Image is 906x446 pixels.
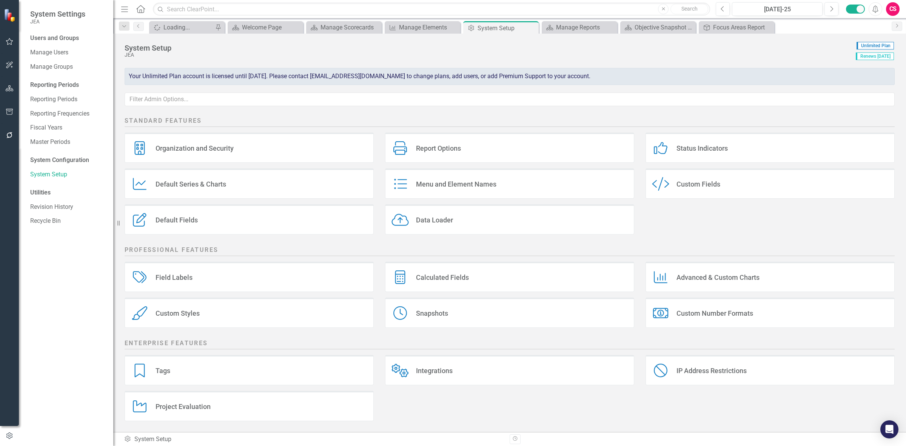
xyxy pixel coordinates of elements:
div: Open Intercom Messenger [880,420,898,438]
div: Calculated Fields [416,273,469,282]
div: Manage Reports [556,23,615,32]
div: System Setup [124,435,504,444]
div: Welcome Page [242,23,301,32]
input: Search ClearPoint... [153,3,710,16]
img: ClearPoint Strategy [4,8,17,22]
a: Manage Elements [387,23,458,32]
a: Manage Groups [30,63,106,71]
h2: Enterprise Features [125,339,895,349]
a: Manage Users [30,48,106,57]
a: Reporting Frequencies [30,110,106,118]
a: Welcome Page [230,23,301,32]
div: Integrations [416,366,453,375]
input: Filter Admin Options... [125,93,895,106]
div: Manage Scorecards [320,23,380,32]
div: Utilities [30,188,106,197]
a: Revision History [30,203,106,211]
a: System Setup [30,170,106,179]
div: Status Indicators [676,144,728,153]
a: Reporting Periods [30,95,106,104]
div: Reporting Periods [30,81,106,90]
div: Focus Areas Report [713,23,772,32]
div: Default Series & Charts [156,180,226,188]
div: Custom Number Formats [676,309,753,318]
div: System Setup [478,23,537,33]
div: Custom Styles [156,309,200,318]
span: Search [681,6,698,12]
div: Field Labels [156,273,193,282]
button: Search [670,4,708,14]
div: Loading... [163,23,213,32]
a: Master Periods [30,138,106,147]
div: Users and Groups [30,34,106,43]
a: Objective Snapshot _Pie Chart [622,23,694,32]
a: Recycle Bin [30,217,106,225]
div: Advanced & Custom Charts [676,273,760,282]
div: Menu and Element Names [416,180,496,188]
a: Manage Reports [544,23,615,32]
div: Project Evaluation [156,402,211,411]
a: Loading... [151,23,213,32]
div: [DATE]-25 [735,5,820,14]
a: Fiscal Years [30,123,106,132]
span: Renews [DATE] [856,52,894,60]
a: Manage Scorecards [308,23,380,32]
div: Data Loader [416,216,453,224]
div: Report Options [416,144,461,153]
div: System Configuration [30,156,106,165]
h2: Standard Features [125,117,895,127]
div: Objective Snapshot _Pie Chart [635,23,694,32]
a: Focus Areas Report [701,23,772,32]
small: JEA [30,19,85,25]
div: Organization and Security [156,144,234,153]
h2: Professional Features [125,246,895,256]
span: Unlimited Plan [857,42,894,49]
div: IP Address Restrictions [676,366,747,375]
div: Custom Fields [676,180,720,188]
div: Default Fields [156,216,198,224]
button: [DATE]-25 [732,2,823,16]
div: Manage Elements [399,23,458,32]
div: Tags [156,366,170,375]
div: System Setup [125,44,852,52]
div: Your Unlimited Plan account is licensed until [DATE]. Please contact [EMAIL_ADDRESS][DOMAIN_NAME]... [125,68,895,85]
span: System Settings [30,9,85,19]
div: Snapshots [416,309,448,318]
div: JEA [125,52,852,58]
button: CS [886,2,900,16]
